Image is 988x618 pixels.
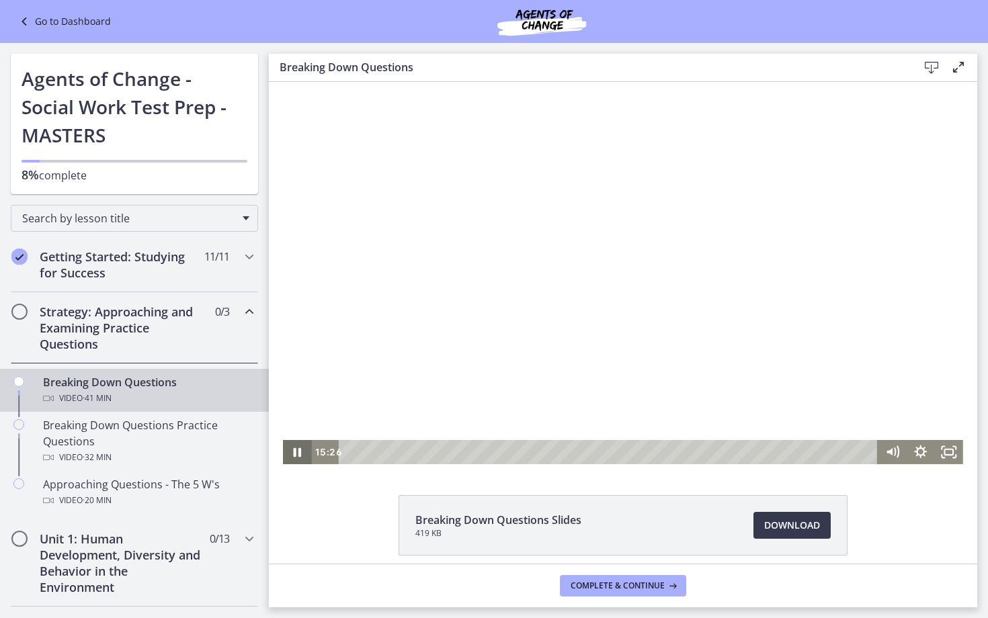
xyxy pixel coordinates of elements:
[83,390,112,406] span: · 41 min
[83,449,112,466] span: · 32 min
[609,358,637,382] button: Mute
[16,13,111,30] a: Go to Dashboard
[461,5,622,38] img: Agents of Change
[666,358,694,382] button: Fullscreen
[43,374,253,406] div: Breaking Down Questions
[11,205,258,232] div: Search by lesson title
[40,249,204,281] h2: Getting Started: Studying for Success
[43,449,253,466] div: Video
[43,390,253,406] div: Video
[83,492,112,509] span: · 20 min
[43,476,253,509] div: Approaching Questions - The 5 W's
[269,82,977,464] iframe: Video Lesson
[43,492,253,509] div: Video
[415,512,581,528] span: Breaking Down Questions Slides
[753,512,831,539] a: Download
[571,580,665,591] span: Complete & continue
[11,249,28,265] i: Completed
[43,417,253,466] div: Breaking Down Questions Practice Questions
[280,59,897,75] h3: Breaking Down Questions
[637,358,665,382] button: Show settings menu
[210,531,229,547] span: 0 / 13
[215,304,229,320] span: 0 / 3
[204,249,229,265] span: 11 / 11
[764,517,820,533] span: Download
[22,64,247,149] h1: Agents of Change - Social Work Test Prep - MASTERS
[22,167,247,183] p: complete
[22,211,236,226] span: Search by lesson title
[560,575,686,597] button: Complete & continue
[22,167,39,183] span: 8%
[40,304,204,352] h2: Strategy: Approaching and Examining Practice Questions
[415,528,581,539] span: 419 KB
[40,531,204,595] h2: Unit 1: Human Development, Diversity and Behavior in the Environment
